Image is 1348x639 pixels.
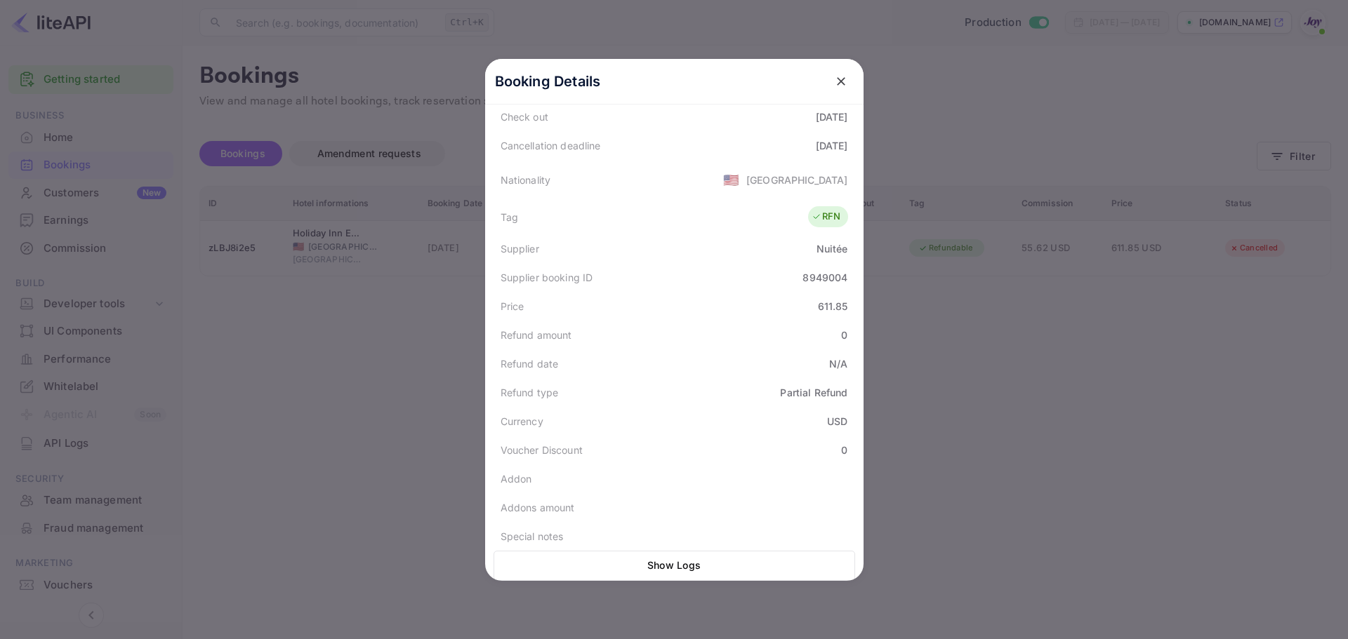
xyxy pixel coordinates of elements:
div: Cancellation deadline [501,138,601,153]
div: Nuitée [817,241,848,256]
div: Partial Refund [780,385,847,400]
div: USD [827,414,847,429]
div: Nationality [501,173,551,187]
div: Refund type [501,385,559,400]
div: Check out [501,109,548,124]
button: close [828,69,854,94]
div: 8949004 [802,270,847,285]
div: Supplier booking ID [501,270,593,285]
p: Booking Details [495,71,601,92]
div: Currency [501,414,543,429]
div: [DATE] [816,109,848,124]
div: Addons amount [501,500,575,515]
div: Refund date [501,356,559,371]
span: United States [723,167,739,192]
div: Addon [501,471,532,486]
div: Price [501,299,524,314]
div: [DATE] [816,138,848,153]
div: 0 [841,328,847,342]
div: Voucher Discount [501,443,583,457]
div: N/A [829,356,847,371]
div: [GEOGRAPHIC_DATA] [746,173,848,187]
div: RFN [812,210,840,224]
div: 0 [841,443,847,457]
div: Refund amount [501,328,572,342]
button: Show Logs [494,551,855,581]
div: Special notes [501,529,564,544]
div: 611.85 [818,299,848,314]
div: Tag [501,210,518,224]
div: Supplier [501,241,539,256]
